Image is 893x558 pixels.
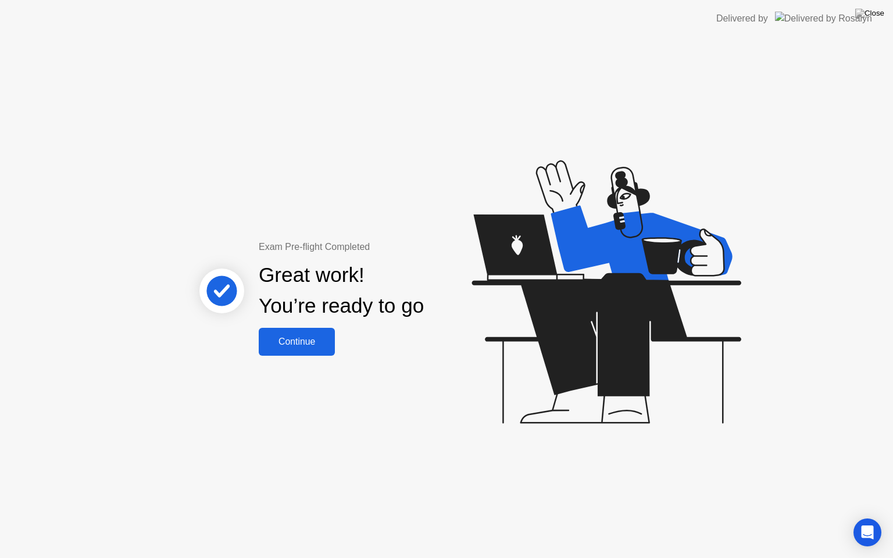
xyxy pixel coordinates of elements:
[855,9,884,18] img: Close
[262,337,331,347] div: Continue
[259,260,424,321] div: Great work! You’re ready to go
[775,12,872,25] img: Delivered by Rosalyn
[716,12,768,26] div: Delivered by
[259,240,499,254] div: Exam Pre-flight Completed
[259,328,335,356] button: Continue
[853,518,881,546] div: Open Intercom Messenger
